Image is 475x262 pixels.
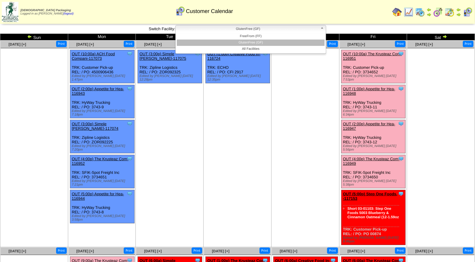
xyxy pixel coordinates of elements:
[178,25,318,33] span: GlutenFree (GF)
[192,248,202,254] button: Print
[72,109,134,117] div: Edited by [PERSON_NAME] [DATE] 7:18pm
[72,179,134,187] div: Edited by [PERSON_NAME] [DATE] 7:21pm
[70,120,134,153] div: TRK: Zipline Logistics REL: / PO: ZOR092225
[416,249,433,253] a: [DATE] [+]
[186,8,233,14] span: Customer Calendar
[398,51,404,57] img: Tooltip
[124,41,134,47] button: Print
[206,50,270,83] div: TRK: ECHO REL: / PO: CFI 2917
[175,6,185,16] img: calendarcustomer.gif
[427,12,432,17] img: arrowright.gif
[341,85,406,118] div: TRK: HyWay Trucking REL: / PO: 3743-11
[343,109,406,117] div: Edited by [PERSON_NAME] [DATE] 6:34pm
[8,42,26,46] a: [DATE] [+]
[124,248,134,254] button: Print
[395,248,406,254] button: Print
[456,7,461,12] img: arrowleft.gif
[341,190,406,245] div: TRK: Customer Pick-up REL: / PO: PO 00874
[280,249,297,253] a: [DATE] [+]
[341,155,406,188] div: TRK: SFIK-Spot Freight Inc REL: / PO: 3734650
[127,156,133,162] img: Tooltip
[177,40,325,46] li: GlutenFree (GF)
[70,155,134,188] div: TRK: SFIK-Spot Freight Inc REL: / PO: 3734651
[398,156,404,162] img: Tooltip
[341,50,406,83] div: TRK: Customer Pick-up REL: / PO: 3734652
[343,144,406,152] div: Edited by [PERSON_NAME] [DATE] 5:56pm
[127,121,133,127] img: Tooltip
[348,249,365,253] a: [DATE] [+]
[407,34,475,40] td: Sat
[56,41,67,47] button: Print
[392,7,402,17] img: home.gif
[348,42,365,46] a: [DATE] [+]
[416,42,433,46] a: [DATE] [+]
[68,34,136,40] td: Mon
[404,7,413,17] img: line_graph.gif
[21,9,74,15] span: Logged in as [PERSON_NAME]
[72,87,124,96] a: OUT (2:00p) Appetite for Hea-116943
[343,179,406,187] div: Edited by [PERSON_NAME] [DATE] 5:38pm
[463,248,473,254] button: Print
[76,42,94,46] a: [DATE] [+]
[343,122,395,131] a: OUT (2:00p) Appetite for Hea-116947
[2,2,18,22] img: zoroco-logo-small.webp
[463,7,473,17] img: calendarcustomer.gif
[398,86,404,92] img: Tooltip
[56,248,67,254] button: Print
[144,249,162,253] a: [DATE] [+]
[398,191,404,197] img: Tooltip
[343,52,402,61] a: OUT (10:00a) The Krusteaz Com-116951
[395,41,406,47] button: Print
[207,74,270,81] div: Edited by [PERSON_NAME] [DATE] 12:35pm
[70,50,134,83] div: TRK: Customer Pick-up REL: / PO: 4500906436
[138,50,202,83] div: TRK: Zipline Logistics REL: / PO: ZOR092325
[76,249,94,253] a: [DATE] [+]
[327,248,338,254] button: Print
[8,249,26,253] a: [DATE] [+]
[442,34,447,39] img: arrowright.gif
[260,248,270,254] button: Print
[144,42,162,46] a: [DATE] [+]
[177,33,325,40] li: FreeFrom (FF)
[70,190,134,223] div: TRK: HyWay Trucking REL: / PO: 3743-8
[343,236,406,243] div: Edited by [PERSON_NAME] [DATE] 8:06pm
[348,206,399,219] a: Short 03-01103: Step One Foods 5003 Blueberry & Cinnamon Oatmeal (12-1.59oz
[327,41,338,47] button: Print
[415,7,425,17] img: calendarprod.gif
[63,12,74,15] a: (logout)
[343,157,400,166] a: OUT (4:00p) The Krusteaz Com-116949
[127,86,133,92] img: Tooltip
[343,87,395,96] a: OUT (1:00p) Appetite for Hea-116948
[433,7,443,17] img: calendarblend.gif
[398,121,404,127] img: Tooltip
[72,52,115,61] a: OUT (10:00a) ACH Food Compani-117073
[177,46,325,52] li: All Facilities
[72,214,134,222] div: Edited by [PERSON_NAME] [DATE] 3:58pm
[70,85,134,118] div: TRK: HyWay Trucking REL: / PO: 3743-9
[341,120,406,153] div: TRK: HyWay Trucking REL: / PO: 3743-12
[0,34,68,40] td: Sun
[127,191,133,197] img: Tooltip
[27,34,32,39] img: arrowleft.gif
[72,192,124,201] a: OUT (5:00p) Appetite for Hea-116944
[339,34,407,40] td: Fri
[72,157,129,166] a: OUT (4:00p) The Krusteaz Com-116952
[343,192,398,201] a: OUT (5:00p) Step One Foods, -117153
[456,12,461,17] img: arrowright.gif
[127,51,133,57] img: Tooltip
[139,52,186,61] a: OUT (3:00p) Simple [PERSON_NAME]-117075
[21,9,71,12] span: [DEMOGRAPHIC_DATA] Packaging
[212,249,229,253] a: [DATE] [+]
